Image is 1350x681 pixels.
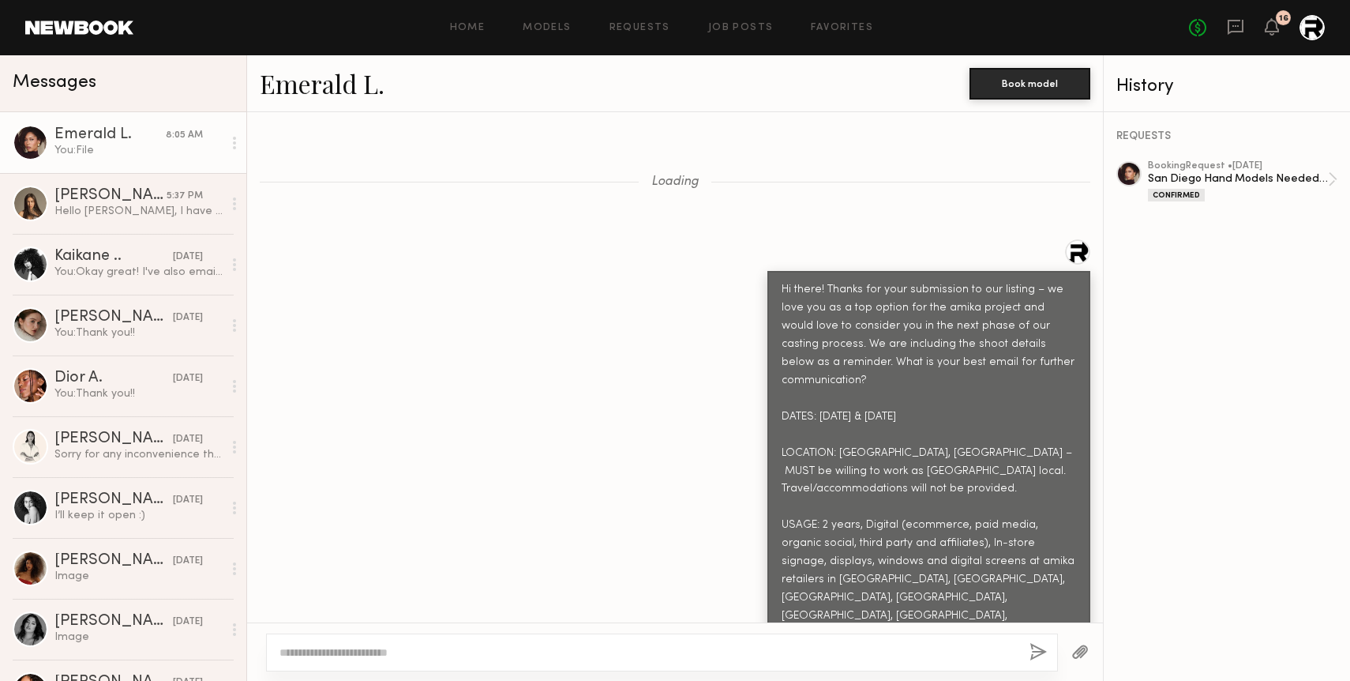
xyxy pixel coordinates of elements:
[54,325,223,340] div: You: Thank you!!
[166,128,203,143] div: 8:05 AM
[54,386,223,401] div: You: Thank you!!
[167,189,203,204] div: 5:37 PM
[54,431,173,447] div: [PERSON_NAME]
[173,432,203,447] div: [DATE]
[54,447,223,462] div: Sorry for any inconvenience this may cause
[523,23,571,33] a: Models
[173,493,203,508] div: [DATE]
[1116,77,1337,96] div: History
[1279,14,1288,23] div: 16
[54,492,173,508] div: [PERSON_NAME]
[1148,161,1337,201] a: bookingRequest •[DATE]San Diego Hand Models Needed (9/16)Confirmed
[54,310,173,325] div: [PERSON_NAME]
[1116,131,1337,142] div: REQUESTS
[450,23,486,33] a: Home
[651,175,699,189] span: Loading
[260,66,384,100] a: Emerald L.
[173,310,203,325] div: [DATE]
[54,143,223,158] div: You: File
[609,23,670,33] a: Requests
[13,73,96,92] span: Messages
[173,250,203,265] div: [DATE]
[54,265,223,280] div: You: Okay great! I've also emailed them to see what next steps are and will let you know as well!
[173,554,203,569] div: [DATE]
[1148,161,1328,171] div: booking Request • [DATE]
[54,204,223,219] div: Hello [PERSON_NAME], I have accepted offer. Please reply [PERSON_NAME] Thanks
[54,553,173,569] div: [PERSON_NAME]
[54,508,223,523] div: I’ll keep it open :)
[54,188,167,204] div: [PERSON_NAME]
[969,68,1090,100] button: Book model
[54,614,173,630] div: [PERSON_NAME]
[811,23,873,33] a: Favorites
[1148,171,1328,186] div: San Diego Hand Models Needed (9/16)
[173,615,203,630] div: [DATE]
[173,371,203,386] div: [DATE]
[708,23,774,33] a: Job Posts
[54,630,223,645] div: Image
[54,127,166,143] div: Emerald L.
[1148,189,1205,201] div: Confirmed
[54,249,173,265] div: Kaikane ..
[54,569,223,584] div: Image
[969,76,1090,89] a: Book model
[54,371,173,386] div: Dior A.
